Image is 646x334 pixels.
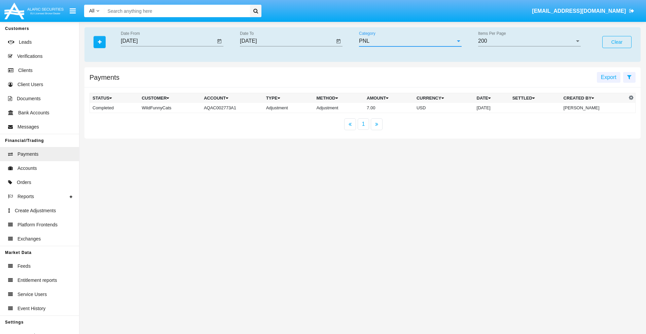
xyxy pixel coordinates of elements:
span: Service Users [17,291,47,298]
th: Status [90,93,139,103]
span: Reports [17,193,34,200]
span: Leads [19,39,32,46]
td: USD [414,103,474,113]
th: Account [201,93,263,103]
a: All [84,7,104,14]
th: Created By [561,93,627,103]
span: Create Adjustments [15,207,56,214]
th: Date [474,93,510,103]
th: Settled [510,93,561,103]
td: Adjustment [314,103,364,113]
span: 200 [478,38,487,44]
span: Platform Frontends [17,221,58,228]
span: Feeds [17,263,31,270]
th: Currency [414,93,474,103]
th: Amount [364,93,414,103]
th: Type [263,93,314,103]
span: Event History [17,305,45,312]
span: Bank Accounts [18,109,49,116]
td: WildFunnyCats [139,103,201,113]
button: Open calendar [215,37,223,45]
td: Completed [90,103,139,113]
h5: Payments [89,75,119,80]
td: Adjustment [263,103,314,113]
span: [EMAIL_ADDRESS][DOMAIN_NAME] [532,8,626,14]
span: Export [601,74,616,80]
span: Exchanges [17,235,41,243]
span: Client Users [17,81,43,88]
th: Customer [139,93,201,103]
span: Orders [17,179,31,186]
td: 7.00 [364,103,414,113]
span: PNL [359,38,369,44]
span: Clients [18,67,33,74]
span: Accounts [17,165,37,172]
span: Documents [17,95,41,102]
td: [DATE] [474,103,510,113]
td: [PERSON_NAME] [561,103,627,113]
nav: paginator [84,118,641,130]
a: [EMAIL_ADDRESS][DOMAIN_NAME] [529,2,638,21]
input: Search [104,5,248,17]
button: Open calendar [334,37,343,45]
span: Verifications [17,53,42,60]
th: Method [314,93,364,103]
img: Logo image [3,1,65,21]
td: AQAC002773A1 [201,103,263,113]
span: Payments [17,151,38,158]
button: Clear [602,36,632,48]
span: All [89,8,95,13]
span: Entitlement reports [17,277,57,284]
span: Messages [17,123,39,131]
button: Export [597,72,620,83]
